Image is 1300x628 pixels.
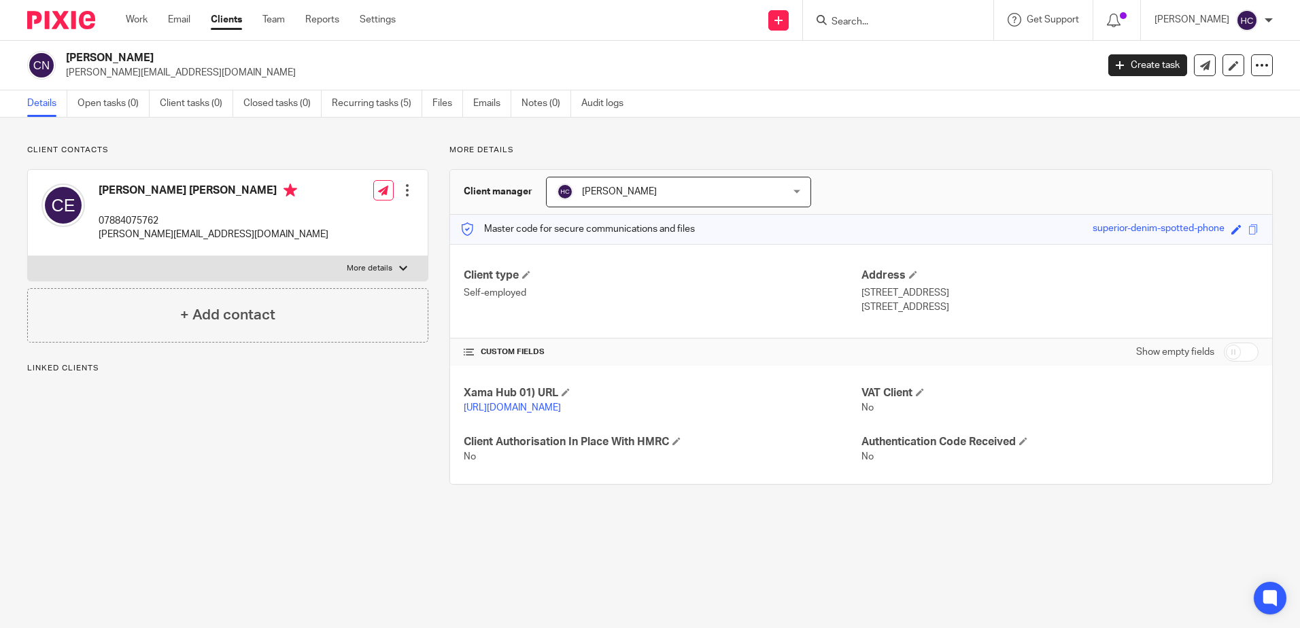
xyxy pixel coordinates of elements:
[211,13,242,27] a: Clients
[432,90,463,117] a: Files
[557,184,573,200] img: svg%3E
[521,90,571,117] a: Notes (0)
[464,386,861,400] h4: Xama Hub 01) URL
[1027,15,1079,24] span: Get Support
[582,187,657,196] span: [PERSON_NAME]
[284,184,297,197] i: Primary
[861,300,1259,314] p: [STREET_ADDRESS]
[861,452,874,461] span: No
[861,286,1259,300] p: [STREET_ADDRESS]
[347,263,392,274] p: More details
[473,90,511,117] a: Emails
[861,435,1259,449] h4: Authentication Code Received
[27,51,56,80] img: svg%3E
[27,90,67,117] a: Details
[262,13,285,27] a: Team
[1108,54,1187,76] a: Create task
[861,403,874,413] span: No
[581,90,634,117] a: Audit logs
[460,222,695,236] p: Master code for secure communications and files
[332,90,422,117] a: Recurring tasks (5)
[180,304,275,326] h4: + Add contact
[66,66,1088,80] p: [PERSON_NAME][EMAIL_ADDRESS][DOMAIN_NAME]
[1136,345,1214,359] label: Show empty fields
[99,214,328,228] p: 07884075762
[243,90,322,117] a: Closed tasks (0)
[449,145,1273,156] p: More details
[78,90,150,117] a: Open tasks (0)
[99,228,328,241] p: [PERSON_NAME][EMAIL_ADDRESS][DOMAIN_NAME]
[464,403,561,413] a: [URL][DOMAIN_NAME]
[830,16,953,29] input: Search
[464,268,861,283] h4: Client type
[41,184,85,227] img: svg%3E
[305,13,339,27] a: Reports
[464,185,532,198] h3: Client manager
[126,13,148,27] a: Work
[1154,13,1229,27] p: [PERSON_NAME]
[1093,222,1225,237] div: superior-denim-spotted-phone
[464,452,476,461] span: No
[1236,10,1258,31] img: svg%3E
[27,363,428,374] p: Linked clients
[360,13,396,27] a: Settings
[464,435,861,449] h4: Client Authorisation In Place With HMRC
[464,286,861,300] p: Self-employed
[66,51,883,65] h2: [PERSON_NAME]
[160,90,233,117] a: Client tasks (0)
[27,11,95,29] img: Pixie
[861,268,1259,283] h4: Address
[464,347,861,357] h4: CUSTOM FIELDS
[168,13,190,27] a: Email
[861,386,1259,400] h4: VAT Client
[99,184,328,200] h4: [PERSON_NAME] [PERSON_NAME]
[27,145,428,156] p: Client contacts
